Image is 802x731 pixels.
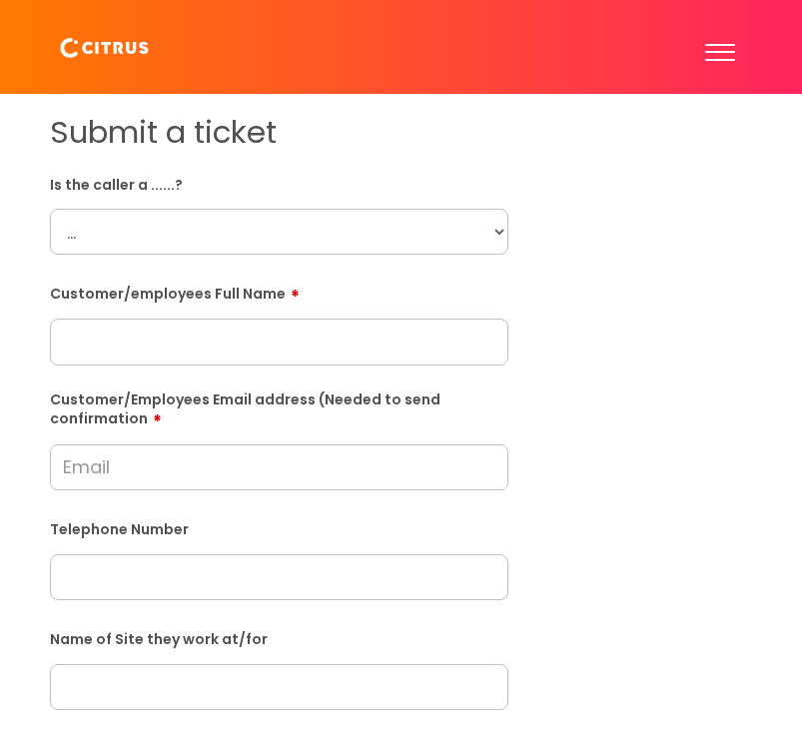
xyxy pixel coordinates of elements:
[50,173,508,194] label: Is the caller a ......?
[697,16,742,78] button: Toggle Navigation
[50,517,508,538] label: Telephone Number
[50,444,508,490] input: Email
[50,114,508,151] h1: Submit a ticket
[50,279,508,303] label: Customer/employees Full Name
[50,387,508,428] label: Customer/Employees Email address (Needed to send confirmation
[50,627,508,648] label: Name of Site they work at/for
